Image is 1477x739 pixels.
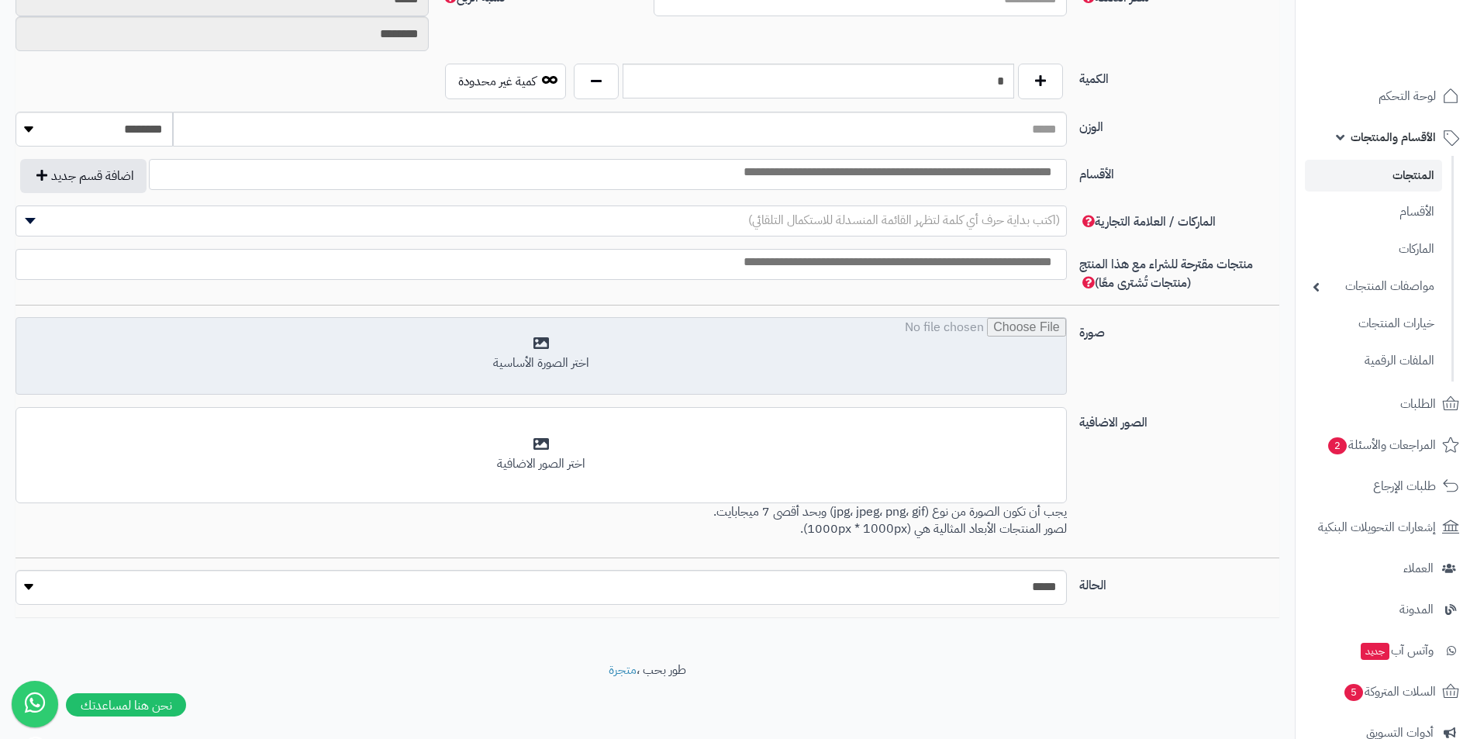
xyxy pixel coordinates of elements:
[1305,591,1468,628] a: المدونة
[1079,255,1253,292] span: منتجات مقترحة للشراء مع هذا المنتج (منتجات تُشترى معًا)
[1373,475,1436,497] span: طلبات الإرجاع
[1305,385,1468,423] a: الطلبات
[609,661,637,679] a: متجرة
[1399,599,1434,620] span: المدونة
[1351,126,1436,148] span: الأقسام والمنتجات
[1305,78,1468,115] a: لوحة التحكم
[1305,468,1468,505] a: طلبات الإرجاع
[16,503,1067,539] p: يجب أن تكون الصورة من نوع (jpg، jpeg، png، gif) وبحد أقصى 7 ميجابايت. لصور المنتجات الأبعاد المثا...
[1305,509,1468,546] a: إشعارات التحويلات البنكية
[1343,681,1436,703] span: السلات المتروكة
[1305,270,1442,303] a: مواصفات المنتجات
[1073,112,1285,136] label: الوزن
[1305,160,1442,192] a: المنتجات
[1359,640,1434,661] span: وآتس آب
[1073,317,1285,342] label: صورة
[20,159,147,193] button: اضافة قسم جديد
[1073,570,1285,595] label: الحالة
[26,455,1057,473] div: اختر الصور الاضافية
[1073,407,1285,432] label: الصور الاضافية
[1327,434,1436,456] span: المراجعات والأسئلة
[748,211,1060,230] span: (اكتب بداية حرف أي كلمة لتظهر القائمة المنسدلة للاستكمال التلقائي)
[1073,159,1285,184] label: الأقسام
[1400,393,1436,415] span: الطلبات
[1305,307,1442,340] a: خيارات المنتجات
[1318,516,1436,538] span: إشعارات التحويلات البنكية
[1379,85,1436,107] span: لوحة التحكم
[1079,212,1216,231] span: الماركات / العلامة التجارية
[1361,643,1389,660] span: جديد
[1305,195,1442,229] a: الأقسام
[1403,558,1434,579] span: العملاء
[1305,344,1442,378] a: الملفات الرقمية
[1305,673,1468,710] a: السلات المتروكة5
[1305,550,1468,587] a: العملاء
[1305,632,1468,669] a: وآتس آبجديد
[1344,684,1363,701] span: 5
[1305,233,1442,266] a: الماركات
[1073,64,1285,88] label: الكمية
[1328,437,1347,454] span: 2
[1305,426,1468,464] a: المراجعات والأسئلة2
